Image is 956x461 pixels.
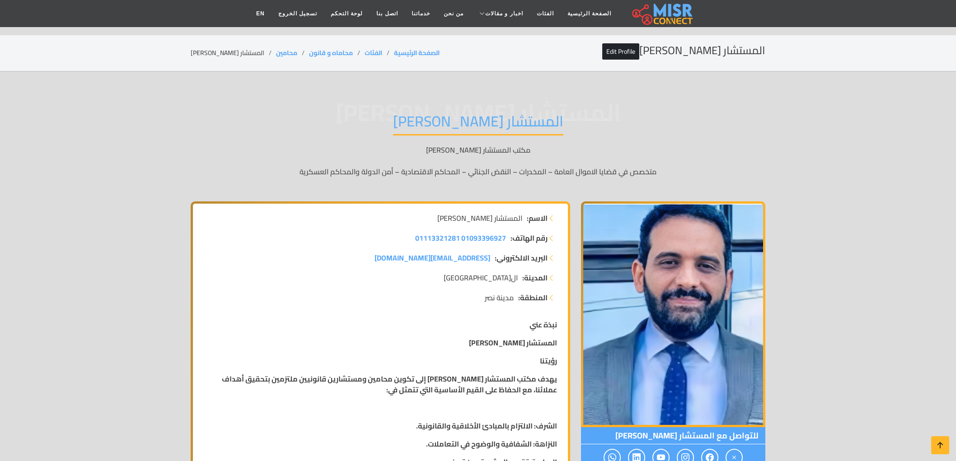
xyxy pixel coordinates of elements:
strong: الاسم: [527,213,548,224]
a: الصفحة الرئيسية [394,47,440,59]
p: مكتب المستشار [PERSON_NAME] متخصص في قضايا الاموال العامة – المخدرات – النقض الجنائي – المحاكم ال... [191,144,765,188]
img: المستشار محمد قطب [581,201,765,427]
li: المستشار [PERSON_NAME] [191,48,276,58]
strong: النزاهة: الشفافية والوضوح في التعاملات. [426,437,557,451]
span: اخبار و مقالات [485,9,523,18]
a: تسجيل الخروج [272,5,324,22]
span: ال[GEOGRAPHIC_DATA] [444,272,518,283]
a: [EMAIL_ADDRESS][DOMAIN_NAME] [375,252,490,263]
a: اخبار و مقالات [470,5,530,22]
a: 01093396927 01113321281 [415,233,506,243]
span: [EMAIL_ADDRESS][DOMAIN_NAME] [375,251,490,265]
strong: رقم الهاتف: [511,233,548,243]
span: للتواصل مع المستشار [PERSON_NAME] [581,427,765,444]
strong: المنطقة: [518,292,548,303]
a: اتصل بنا [370,5,404,22]
strong: يهدف مكتب المستشار [PERSON_NAME] إلى تكوين محامين ومستشارين قانونيين ملتزمين بتحقيق أهداف عملائنا... [222,372,557,396]
a: خدماتنا [405,5,437,22]
a: لوحة التحكم [324,5,370,22]
span: مدينة نصر [485,292,514,303]
strong: البريد الالكتروني: [495,252,548,263]
a: EN [249,5,272,22]
a: Edit Profile [602,43,639,60]
img: main.misr_connect [632,2,693,25]
span: المستشار [PERSON_NAME] [437,213,522,224]
a: محامين [276,47,297,59]
a: الصفحة الرئيسية [561,5,618,22]
strong: الشرف: الالتزام بالمبادئ الأخلاقية والقانونية. [416,419,557,433]
a: الفئات [365,47,382,59]
strong: نبذة عني [530,318,557,331]
span: 01093396927 01113321281 [415,231,506,245]
a: محاماه و قانون [309,47,353,59]
strong: المستشار [PERSON_NAME] [469,336,557,349]
h2: المستشار [PERSON_NAME] [602,44,765,57]
strong: المدينة: [522,272,548,283]
a: الفئات [530,5,561,22]
h1: المستشار [PERSON_NAME] [393,112,563,135]
a: من نحن [437,5,470,22]
strong: رؤيتنا [540,354,557,368]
